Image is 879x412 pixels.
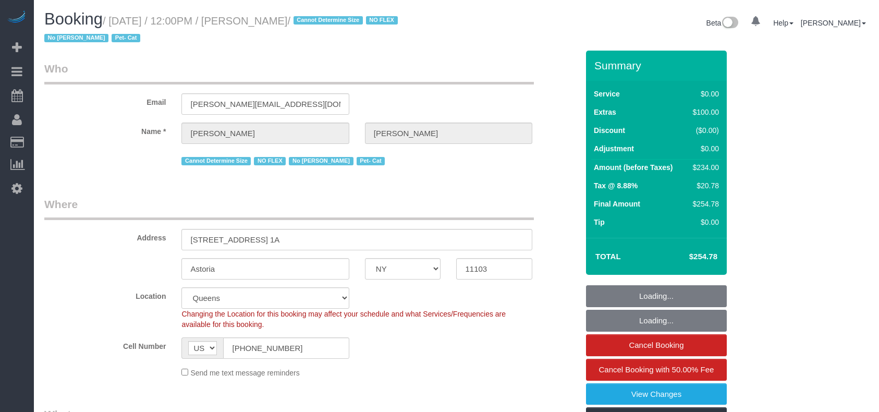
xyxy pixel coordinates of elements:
label: Tip [594,217,605,227]
label: Adjustment [594,143,634,154]
img: Automaid Logo [6,10,27,25]
label: Tax @ 8.88% [594,180,638,191]
span: No [PERSON_NAME] [44,34,108,42]
a: Cancel Booking [586,334,727,356]
label: Cell Number [36,337,174,352]
a: Help [773,19,793,27]
strong: Total [595,252,621,261]
input: First Name [181,123,349,144]
h3: Summary [594,59,722,71]
label: Email [36,93,174,107]
div: $0.00 [689,217,719,227]
span: Pet- Cat [112,34,140,42]
div: $0.00 [689,143,719,154]
label: Extras [594,107,616,117]
a: View Changes [586,383,727,405]
span: NO FLEX [366,16,398,25]
span: Send me text message reminders [190,369,299,377]
label: Address [36,229,174,243]
span: Changing the Location for this booking may affect your schedule and what Services/Frequencies are... [181,310,506,329]
span: NO FLEX [254,157,286,165]
input: Last Name [365,123,532,144]
label: Service [594,89,620,99]
div: $0.00 [689,89,719,99]
a: Cancel Booking with 50.00% Fee [586,359,727,381]
label: Amount (before Taxes) [594,162,673,173]
div: $20.78 [689,180,719,191]
label: Discount [594,125,625,136]
label: Name * [36,123,174,137]
a: Beta [706,19,739,27]
input: Email [181,93,349,115]
input: Zip Code [456,258,532,280]
input: City [181,258,349,280]
label: Location [36,287,174,301]
div: $234.00 [689,162,719,173]
legend: Where [44,197,534,220]
img: New interface [721,17,738,30]
span: Cancel Booking with 50.00% Fee [599,365,714,374]
input: Cell Number [223,337,349,359]
small: / [DATE] / 12:00PM / [PERSON_NAME] [44,15,401,44]
a: [PERSON_NAME] [801,19,866,27]
div: $254.78 [689,199,719,209]
span: Booking [44,10,103,28]
span: No [PERSON_NAME] [289,157,353,165]
div: ($0.00) [689,125,719,136]
label: Final Amount [594,199,640,209]
span: Pet- Cat [357,157,385,165]
span: Cannot Determine Size [294,16,363,25]
legend: Who [44,61,534,84]
span: Cannot Determine Size [181,157,251,165]
div: $100.00 [689,107,719,117]
h4: $254.78 [658,252,717,261]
